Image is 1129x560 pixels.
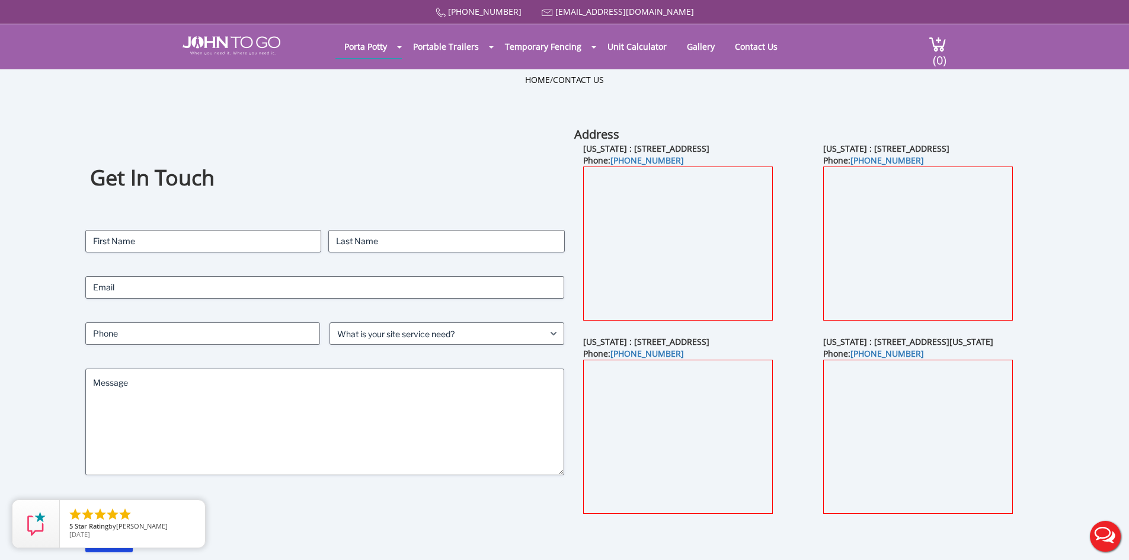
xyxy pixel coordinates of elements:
[583,155,684,166] b: Phone:
[850,155,924,166] a: [PHONE_NUMBER]
[69,523,196,531] span: by
[823,155,924,166] b: Phone:
[823,143,949,154] b: [US_STATE] : [STREET_ADDRESS]
[574,126,619,142] b: Address
[610,155,684,166] a: [PHONE_NUMBER]
[726,35,786,58] a: Contact Us
[1082,513,1129,560] button: Live Chat
[525,74,550,85] a: Home
[496,35,590,58] a: Temporary Fencing
[85,499,565,511] label: CAPTCHA
[525,74,604,86] ul: /
[610,348,684,359] a: [PHONE_NUMBER]
[823,336,993,347] b: [US_STATE] : [STREET_ADDRESS][US_STATE]
[93,507,107,521] li: 
[69,530,90,539] span: [DATE]
[404,35,488,58] a: Portable Trailers
[932,43,946,68] span: (0)
[678,35,724,58] a: Gallery
[85,230,321,252] input: First Name
[436,8,446,18] img: Call
[105,507,120,521] li: 
[24,512,48,536] img: Review Rating
[81,507,95,521] li: 
[553,74,604,85] a: Contact Us
[90,164,559,193] h1: Get In Touch
[850,348,924,359] a: [PHONE_NUMBER]
[328,230,564,252] input: Last Name
[542,9,553,17] img: Mail
[823,348,924,359] b: Phone:
[116,521,168,530] span: [PERSON_NAME]
[583,143,709,154] b: [US_STATE] : [STREET_ADDRESS]
[85,276,565,299] input: Email
[583,336,709,347] b: [US_STATE] : [STREET_ADDRESS]
[335,35,396,58] a: Porta Potty
[599,35,676,58] a: Unit Calculator
[68,507,82,521] li: 
[85,322,320,345] input: Phone
[929,36,946,52] img: cart a
[118,507,132,521] li: 
[69,521,73,530] span: 5
[75,521,108,530] span: Star Rating
[448,6,522,17] a: [PHONE_NUMBER]
[583,348,684,359] b: Phone:
[555,6,694,17] a: [EMAIL_ADDRESS][DOMAIN_NAME]
[183,36,280,55] img: JOHN to go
